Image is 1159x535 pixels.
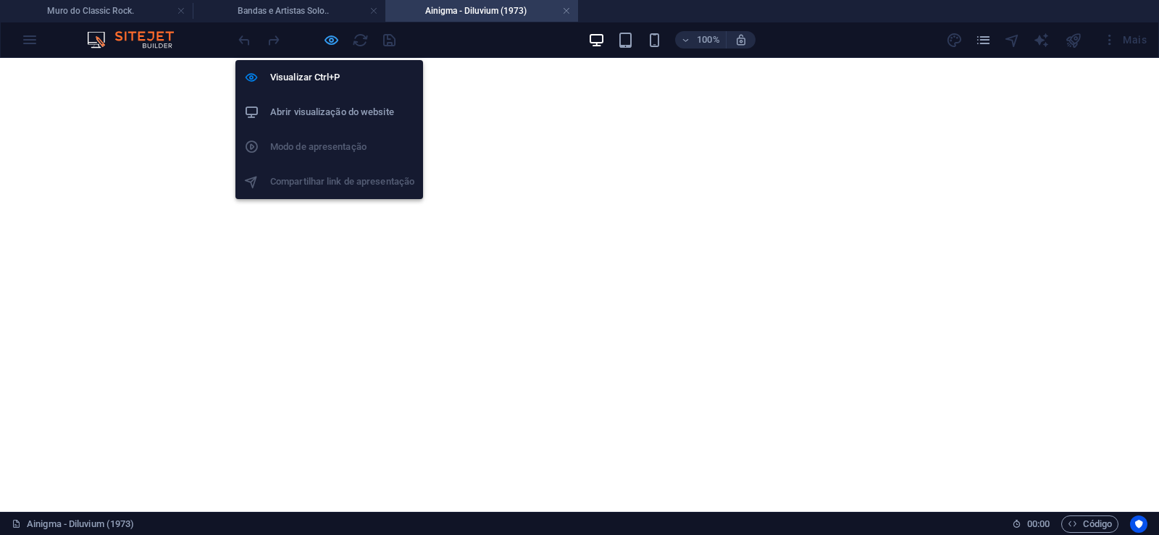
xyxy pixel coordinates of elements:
[1068,515,1112,533] span: Código
[1130,515,1147,533] button: Usercentrics
[1061,515,1118,533] button: Código
[83,31,192,49] img: Editor Logo
[1037,518,1039,529] span: :
[385,3,578,19] h4: Ainigma - Diluvium (1973)
[12,515,134,533] a: Clique para cancelar a seleção. Clique duas vezes para abrir as Páginas
[193,3,385,19] h4: Bandas e Artistas Solo..
[735,33,748,46] i: Ao redimensionar, ajusta automaticamente o nível de zoom para caber no dispositivo escolhido.
[975,32,992,49] i: Páginas (Ctrl+Alt+S)
[1027,515,1050,533] span: 00 00
[975,31,992,49] button: pages
[697,31,720,49] h6: 100%
[270,104,414,121] h6: Abrir visualização do website
[1012,515,1050,533] h6: Tempo de sessão
[270,69,414,86] h6: Visualizar Ctrl+P
[675,31,727,49] button: 100%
